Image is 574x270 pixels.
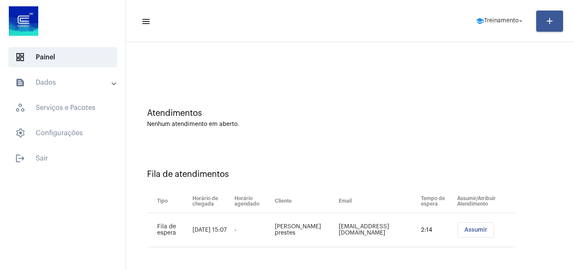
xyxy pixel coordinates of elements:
[471,13,529,29] button: Treinamento
[455,190,515,213] th: Assumir/Atribuir Atendimento
[5,72,126,93] mat-expansion-panel-header: sidenav iconDados
[15,52,25,62] span: sidenav icon
[8,98,117,118] span: Serviços e Pacotes
[337,190,419,213] th: Email
[458,222,494,238] button: Assumir
[8,47,117,67] span: Painel
[15,103,25,113] span: sidenav icon
[517,17,524,25] mat-icon: arrow_drop_down
[8,148,117,168] span: Sair
[147,213,190,247] td: Fila de espera
[476,17,484,25] mat-icon: school
[15,78,112,88] mat-panel-title: Dados
[147,109,553,118] div: Atendimentos
[484,18,519,24] span: Treinamento
[545,16,555,26] mat-icon: add
[464,227,487,233] span: Assumir
[190,190,232,213] th: Horário de chegada
[273,190,337,213] th: Cliente
[147,121,553,128] div: Nenhum atendimento em aberto.
[232,213,273,247] td: -
[141,16,150,27] mat-icon: sidenav icon
[457,222,515,238] mat-chip-list: selection
[15,78,25,88] mat-icon: sidenav icon
[273,213,337,247] td: [PERSON_NAME] prestes
[7,4,40,38] img: d4669ae0-8c07-2337-4f67-34b0df7f5ae4.jpeg
[419,213,455,247] td: 2:14
[337,213,419,247] td: [EMAIL_ADDRESS][DOMAIN_NAME]
[147,170,553,179] div: Fila de atendimentos
[15,153,25,163] mat-icon: sidenav icon
[15,128,25,138] span: sidenav icon
[419,190,455,213] th: Tempo de espera
[232,190,273,213] th: Horário agendado
[147,190,190,213] th: Tipo
[8,123,117,143] span: Configurações
[190,213,232,247] td: [DATE] 15:07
